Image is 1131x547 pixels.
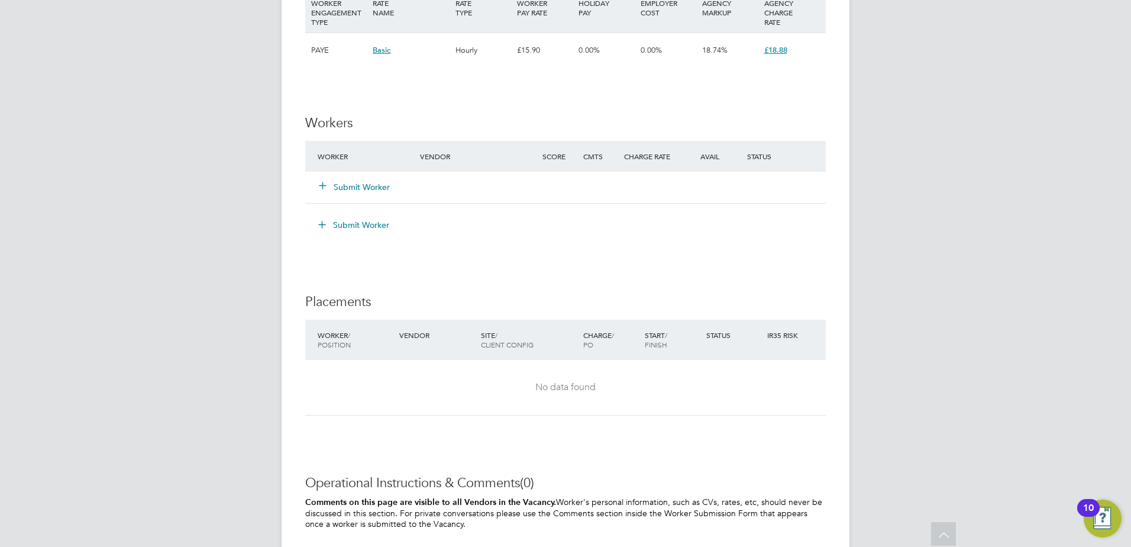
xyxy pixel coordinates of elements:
[580,324,642,355] div: Charge
[305,294,826,311] h3: Placements
[539,146,580,167] div: Score
[514,33,576,67] div: £15.90
[580,146,621,167] div: Cmts
[1083,508,1094,523] div: 10
[641,45,662,55] span: 0.00%
[315,146,417,167] div: Worker
[308,33,370,67] div: PAYE
[1084,500,1122,538] button: Open Resource Center, 10 new notifications
[645,330,667,349] span: / Finish
[310,215,399,234] button: Submit Worker
[683,146,744,167] div: Avail
[318,330,351,349] span: / Position
[764,45,787,55] span: £18.88
[305,115,826,132] h3: Workers
[642,324,703,355] div: Start
[305,475,826,492] h3: Operational Instructions & Comments
[319,181,390,193] button: Submit Worker
[520,475,534,491] span: (0)
[702,45,728,55] span: 18.74%
[305,497,826,530] p: Worker's personal information, such as CVs, rates, etc, should never be discussed in this section...
[703,324,765,346] div: Status
[317,381,814,394] div: No data found
[583,330,614,349] span: / PO
[764,324,805,346] div: IR35 Risk
[417,146,539,167] div: Vendor
[481,330,534,349] span: / Client Config
[315,324,396,355] div: Worker
[621,146,683,167] div: Charge Rate
[305,497,556,507] b: Comments on this page are visible to all Vendors in the Vacancy.
[579,45,600,55] span: 0.00%
[396,324,478,346] div: Vendor
[453,33,514,67] div: Hourly
[744,146,826,167] div: Status
[478,324,580,355] div: Site
[373,45,390,55] span: Basic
